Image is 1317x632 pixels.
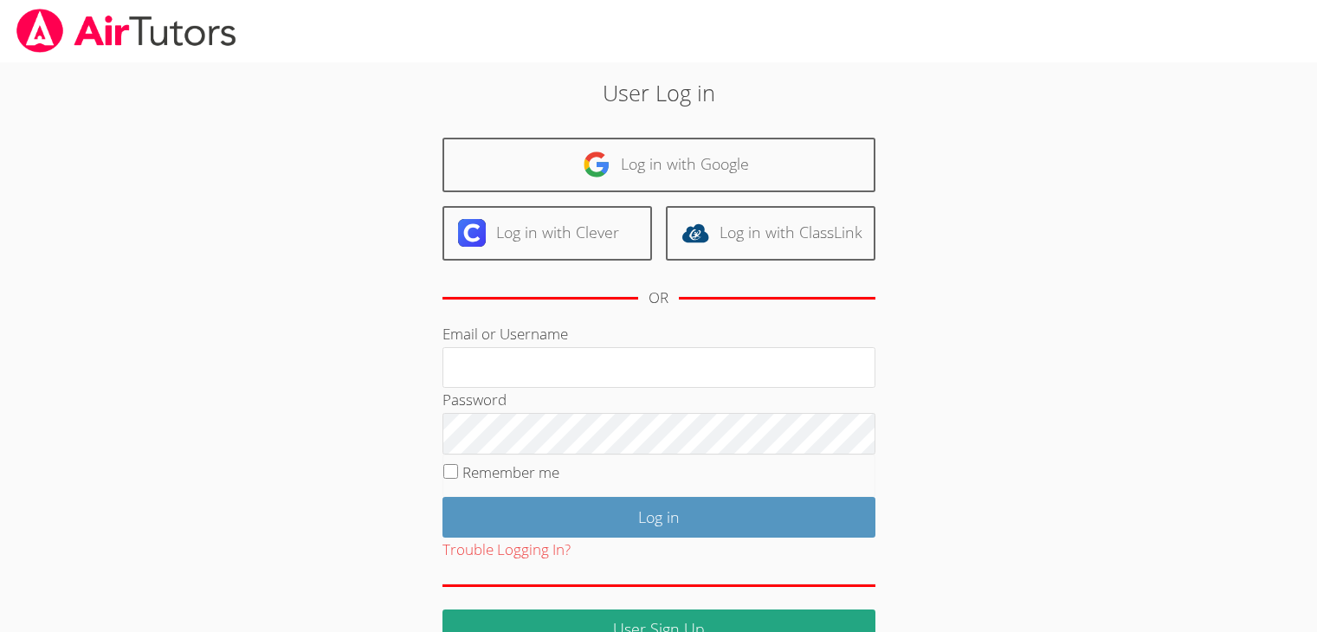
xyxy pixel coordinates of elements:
h2: User Log in [303,76,1014,109]
div: OR [649,286,668,311]
label: Password [442,390,507,410]
a: Log in with Google [442,138,875,192]
img: clever-logo-6eab21bc6e7a338710f1a6ff85c0baf02591cd810cc4098c63d3a4b26e2feb20.svg [458,219,486,247]
img: classlink-logo-d6bb404cc1216ec64c9a2012d9dc4662098be43eaf13dc465df04b49fa7ab582.svg [681,219,709,247]
img: google-logo-50288ca7cdecda66e5e0955fdab243c47b7ad437acaf1139b6f446037453330a.svg [583,151,610,178]
input: Log in [442,497,875,538]
button: Trouble Logging In? [442,538,571,563]
img: airtutors_banner-c4298cdbf04f3fff15de1276eac7730deb9818008684d7c2e4769d2f7ddbe033.png [15,9,238,53]
label: Remember me [462,462,559,482]
label: Email or Username [442,324,568,344]
a: Log in with ClassLink [666,206,875,261]
a: Log in with Clever [442,206,652,261]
